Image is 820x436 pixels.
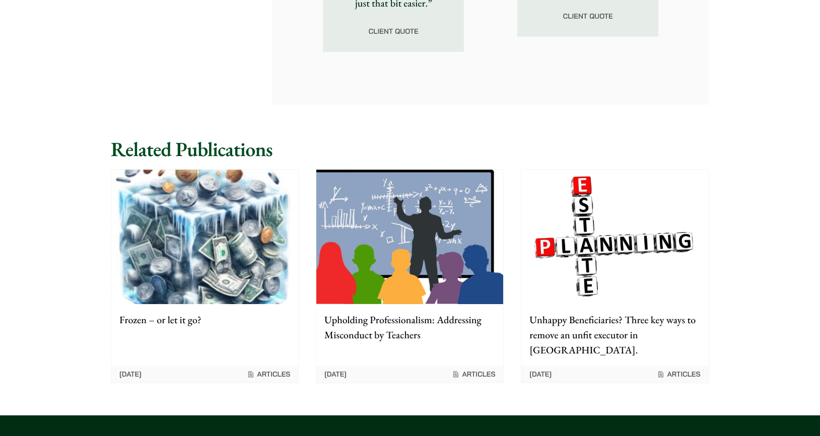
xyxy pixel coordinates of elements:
p: Upholding Professionalism: Addressing Misconduct by Teachers [324,312,495,342]
span: Articles [452,370,495,379]
a: Upholding Professionalism: Addressing Misconduct by Teachers [DATE] Articles [316,169,504,383]
img: Graphic for article on ways to remove unfit executor in Hong Kong [521,170,708,304]
time: [DATE] [324,370,347,379]
time: [DATE] [529,370,552,379]
h2: Related Publications [111,137,709,161]
a: Frozen – or let it go? [DATE] Articles [111,169,299,383]
p: Unhappy Beneficiaries? Three key ways to remove an unfit executor in [GEOGRAPHIC_DATA]. [529,312,700,357]
span: Articles [247,370,290,379]
p: Frozen – or let it go? [119,312,290,327]
a: Graphic for article on ways to remove unfit executor in Hong Kong Unhappy Beneficiaries? Three ke... [521,169,709,383]
div: Client quote [323,11,464,52]
span: Articles [657,370,700,379]
time: [DATE] [119,370,142,379]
